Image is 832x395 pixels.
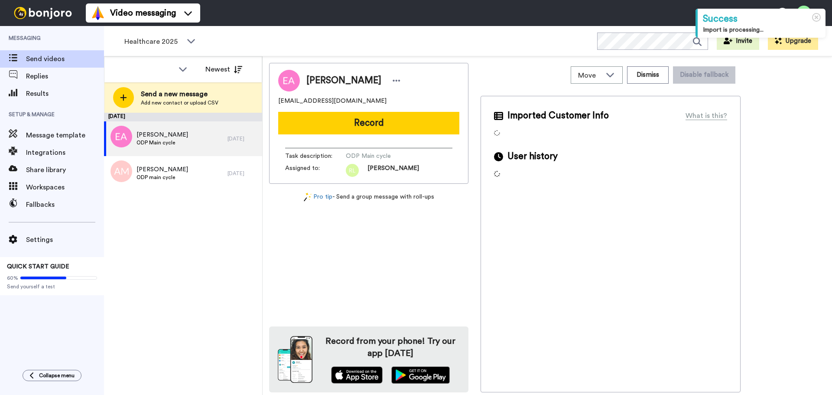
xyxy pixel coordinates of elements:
span: Integrations [26,147,104,158]
img: Image of Emmanuel Agyeman [278,70,300,91]
button: Collapse menu [23,370,81,381]
button: Disable fallback [673,66,735,84]
button: Dismiss [627,66,669,84]
span: Workspaces [26,182,104,193]
span: [EMAIL_ADDRESS][DOMAIN_NAME] [278,97,387,105]
span: [PERSON_NAME] [136,165,188,174]
span: Healthcare 2025 [124,36,182,47]
div: Import is processing... [703,26,820,34]
div: What is this? [686,111,727,121]
span: User history [507,150,558,163]
span: Task description : [285,152,346,160]
div: - Send a group message with roll-ups [269,193,468,202]
div: [DATE] [227,170,258,177]
button: Record [278,112,459,134]
span: ODP Main cycle [136,139,188,146]
span: Assigned to: [285,164,346,177]
h4: Record from your phone! Try our app [DATE] [321,335,460,359]
span: Message template [26,130,104,140]
span: Imported Customer Info [507,109,609,122]
img: vm-color.svg [91,6,105,20]
span: [PERSON_NAME] [136,131,188,139]
span: Move [578,70,601,81]
span: Replies [26,71,104,82]
span: Video messaging [110,7,176,19]
img: magic-wand.svg [304,193,312,202]
img: ea.png [110,126,132,147]
span: Results [26,88,104,99]
img: rl.png [346,164,359,177]
span: Add new contact or upload CSV [141,99,218,106]
span: Settings [26,235,104,245]
span: Share library [26,165,104,175]
span: ODP main cycle [136,174,188,181]
span: Send a new message [141,89,218,99]
span: QUICK START GUIDE [7,264,69,270]
span: Send yourself a test [7,283,97,290]
img: appstore [331,366,383,384]
span: Fallbacks [26,199,104,210]
div: [DATE] [104,113,262,121]
span: Collapse menu [39,372,75,379]
button: Newest [199,61,249,78]
span: Send videos [26,54,104,64]
span: [PERSON_NAME] [367,164,419,177]
button: Upgrade [768,33,818,50]
button: Invite [717,33,759,50]
img: am.png [110,160,132,182]
img: playstore [391,366,450,384]
span: ODP Main cycle [346,152,428,160]
span: [PERSON_NAME] [306,74,381,87]
div: Success [703,12,820,26]
a: Pro tip [304,193,332,202]
span: 60% [7,274,18,281]
div: [DATE] [227,135,258,142]
img: bj-logo-header-white.svg [10,7,75,19]
img: download [278,336,312,383]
